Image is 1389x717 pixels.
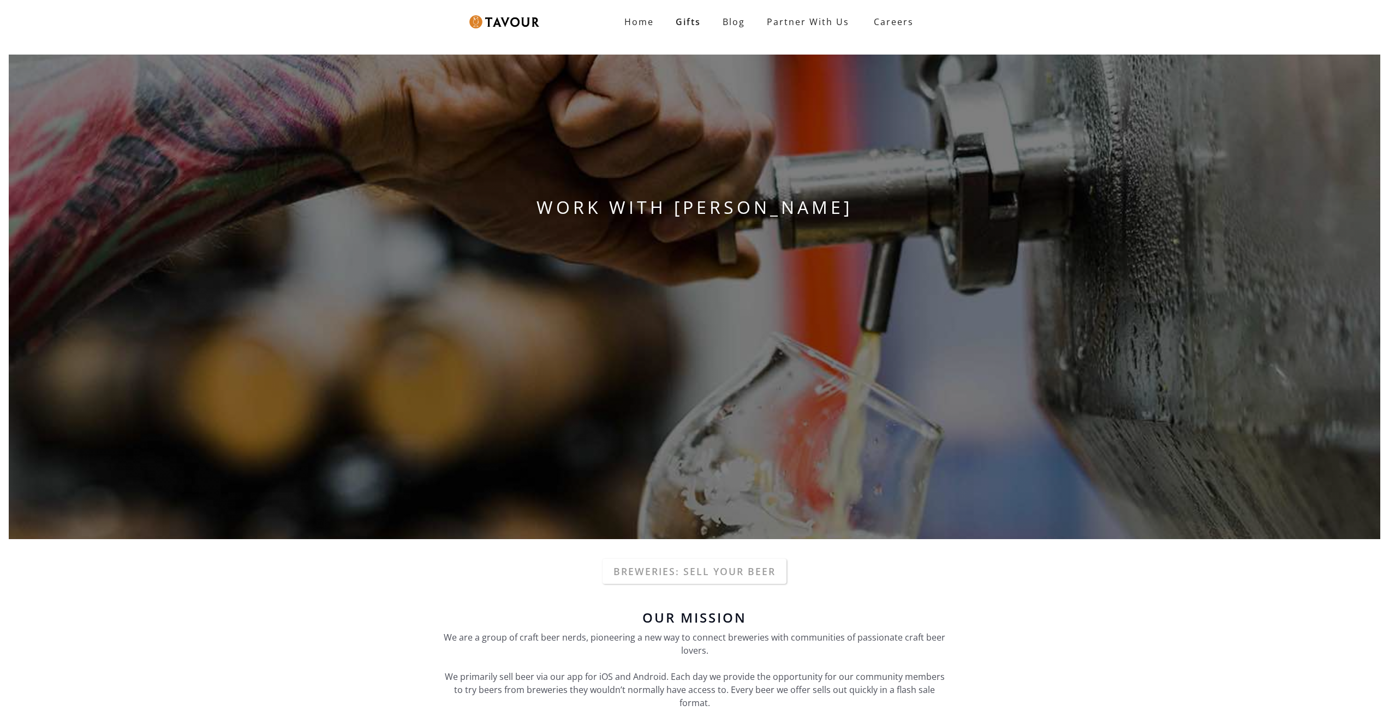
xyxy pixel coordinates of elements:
[603,559,786,584] a: Breweries: Sell your beer
[438,611,951,624] h6: Our Mission
[613,11,665,33] a: Home
[756,11,860,33] a: Partner With Us
[624,16,654,28] strong: Home
[874,11,914,33] strong: Careers
[860,7,922,37] a: Careers
[9,194,1380,220] h1: WORK WITH [PERSON_NAME]
[665,11,712,33] a: Gifts
[712,11,756,33] a: Blog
